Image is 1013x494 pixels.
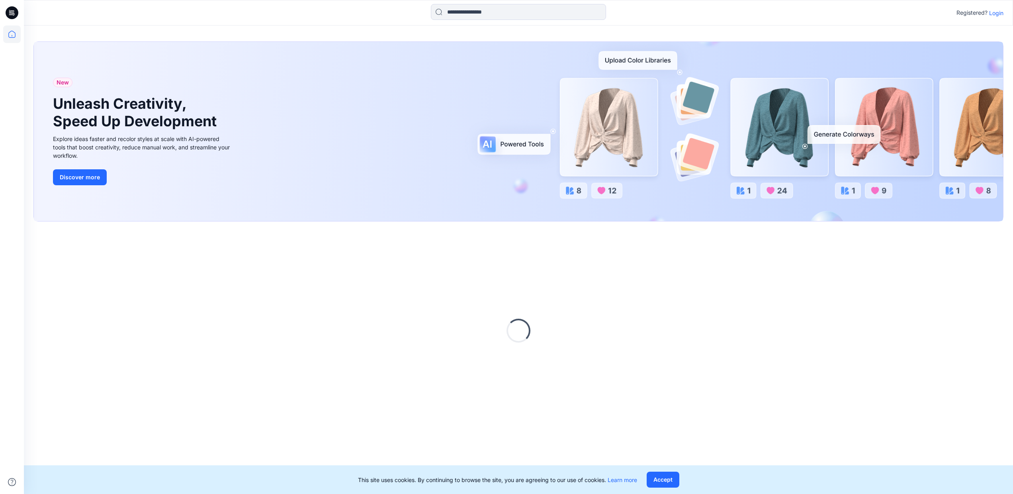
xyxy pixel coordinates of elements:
[608,476,637,483] a: Learn more
[53,169,232,185] a: Discover more
[647,472,679,488] button: Accept
[956,8,988,18] p: Registered?
[53,95,220,129] h1: Unleash Creativity, Speed Up Development
[358,476,637,484] p: This site uses cookies. By continuing to browse the site, you are agreeing to our use of cookies.
[989,9,1003,17] p: Login
[53,169,107,185] button: Discover more
[57,78,69,87] span: New
[53,135,232,160] div: Explore ideas faster and recolor styles at scale with AI-powered tools that boost creativity, red...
